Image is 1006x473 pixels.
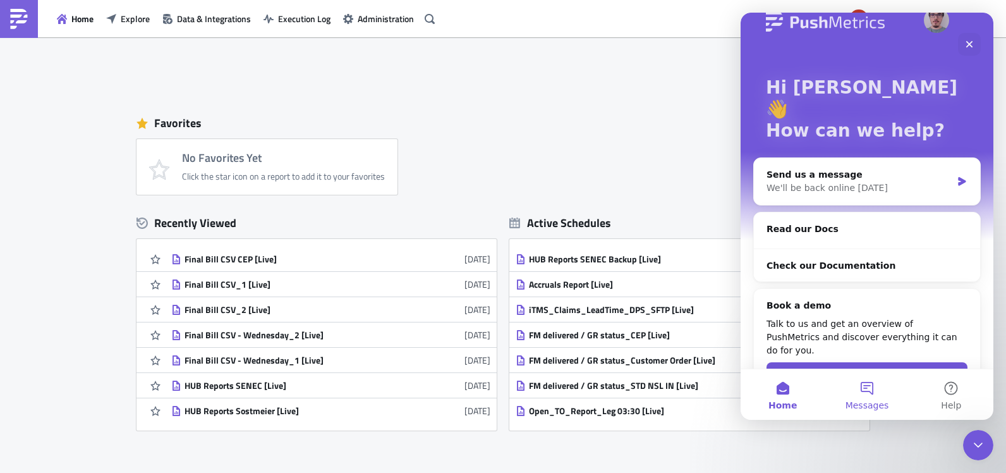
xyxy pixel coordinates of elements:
p: Hi [PERSON_NAME] 👋 [25,64,227,107]
img: PushMetrics [9,9,29,29]
button: 4flow ([PERSON_NAME]) [842,5,997,33]
div: Final Bill CSV - Wednesday_1 [Live] [185,355,406,366]
button: Execution Log [257,9,337,28]
button: Home [51,9,100,28]
div: Active Schedules [509,216,611,230]
div: Accruals Report [Live] [529,279,750,290]
div: FM delivered / GR status_CEP [Live] [529,329,750,341]
h2: Read our Docs [26,210,227,223]
span: Execution Log [278,12,330,25]
time: 2025-08-12T22:18:01Z [464,252,490,266]
div: Check our Documentation [26,247,227,260]
iframe: Intercom live chat [741,13,993,420]
div: Click the star icon on a report to add it to your favorites [182,171,385,182]
button: Help [169,357,253,407]
a: Final Bill CSV_1 [Live][DATE] [171,272,490,297]
span: Home [28,388,56,397]
div: FM delivered / GR status_Customer Order [Live] [529,355,750,366]
h2: Book a demo [26,286,227,300]
div: Send us a message [26,156,211,169]
time: 2025-08-12T22:14:33Z [464,328,490,341]
time: 2025-08-12T22:16:04Z [464,303,490,316]
a: Final Bill CSV - Wednesday_1 [Live][DATE] [171,348,490,372]
a: Open_TO_Report_Leg 03:30 [Live][DATE] [516,398,858,423]
time: 2025-08-12T22:14:15Z [464,353,490,367]
button: Request a demo [26,350,227,375]
span: Messages [105,388,148,397]
button: Explore [100,9,156,28]
button: Administration [337,9,420,28]
span: Administration [358,12,414,25]
p: How can we help? [25,107,227,129]
a: Final Bill CSV_2 [Live][DATE] [171,297,490,322]
h4: No Favorites Yet [182,152,385,164]
button: Data & Integrations [156,9,257,28]
a: HUB Reports Sostmeier [Live][DATE] [171,398,490,423]
button: Messages [84,357,168,407]
iframe: Intercom live chat [963,430,993,460]
div: HUB Reports SENEC Backup [Live] [529,254,750,265]
div: iTMS_Claims_LeadTime_DPS_SFTP [Live] [529,304,750,316]
a: FM delivered / GR status_CEP [Live][DATE] [516,322,858,347]
time: 2025-08-04T12:19:52Z [464,404,490,417]
img: Avatar [848,8,870,30]
div: Final Bill CSV - Wednesday_2 [Live] [185,329,406,341]
div: Talk to us and get an overview of PushMetrics and discover everything it can do for you. [26,305,227,345]
div: FM delivered / GR status_STD NSL IN [Live] [529,380,750,391]
div: Send us a messageWe'll be back online [DATE] [13,145,240,193]
div: Check our Documentation [13,236,239,270]
div: Final Bill CSV_2 [Live] [185,304,406,316]
a: HUB Reports SENEC Backup [Live]28 minutes ago [516,247,858,271]
time: 2025-08-04T12:20:40Z [464,379,490,392]
div: HUB Reports Sostmeier [Live] [185,405,406,417]
a: Final Bill CSV CEP [Live][DATE] [171,247,490,271]
div: Close [217,20,240,43]
a: FM delivered / GR status_Customer Order [Live][DATE] [516,348,858,372]
span: Explore [121,12,150,25]
div: Final Bill CSV_1 [Live] [185,279,406,290]
div: We'll be back online [DATE] [26,169,211,182]
div: HUB Reports SENEC [Live] [185,380,406,391]
a: FM delivered / GR status_STD NSL IN [Live][DATE] [516,373,858,398]
a: iTMS_Claims_LeadTime_DPS_SFTP [Live][DATE] [516,297,858,322]
span: Home [71,12,94,25]
a: Accruals Report [Live]24 hours from now [516,272,858,297]
span: Data & Integrations [177,12,251,25]
a: Final Bill CSV - Wednesday_2 [Live][DATE] [171,322,490,347]
div: Favorites [136,114,870,133]
span: Help [200,388,221,397]
a: HUB Reports SENEC [Live][DATE] [171,373,490,398]
time: 2025-08-12T22:16:48Z [464,278,490,291]
div: Final Bill CSV CEP [Live] [185,254,406,265]
div: Open_TO_Report_Leg 03:30 [Live] [529,405,750,417]
span: 4flow ([PERSON_NAME]) [878,12,976,25]
div: Recently Viewed [136,214,497,233]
